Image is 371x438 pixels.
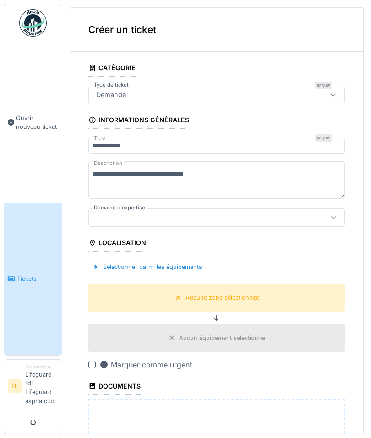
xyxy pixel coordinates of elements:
[92,81,131,89] label: Type de ticket
[88,236,146,252] div: Localisation
[17,274,58,283] span: Tickets
[93,90,130,100] div: Demande
[315,82,332,89] div: Requis
[16,114,58,131] span: Ouvrir nouveau ticket
[88,379,141,395] div: Documents
[88,61,136,77] div: Catégorie
[25,363,58,409] li: Lifeguard rdi Lifeguard aspria club
[179,334,265,342] div: Aucun équipement sélectionné
[92,204,147,212] label: Domaine d'expertise
[185,293,259,302] div: Aucune zone sélectionnée
[70,8,363,52] div: Créer un ticket
[8,363,58,411] a: LL DemandeurLifeguard rdi Lifeguard aspria club
[92,134,107,142] label: Titre
[19,9,47,37] img: Badge_color-CXgf-gQk.svg
[315,134,332,142] div: Requis
[88,261,206,273] div: Sélectionner parmi les équipements
[99,359,192,370] div: Marquer comme urgent
[4,42,62,203] a: Ouvrir nouveau ticket
[4,203,62,355] a: Tickets
[92,158,124,169] label: Description
[25,363,58,370] div: Demandeur
[8,379,22,393] li: LL
[88,113,189,129] div: Informations générales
